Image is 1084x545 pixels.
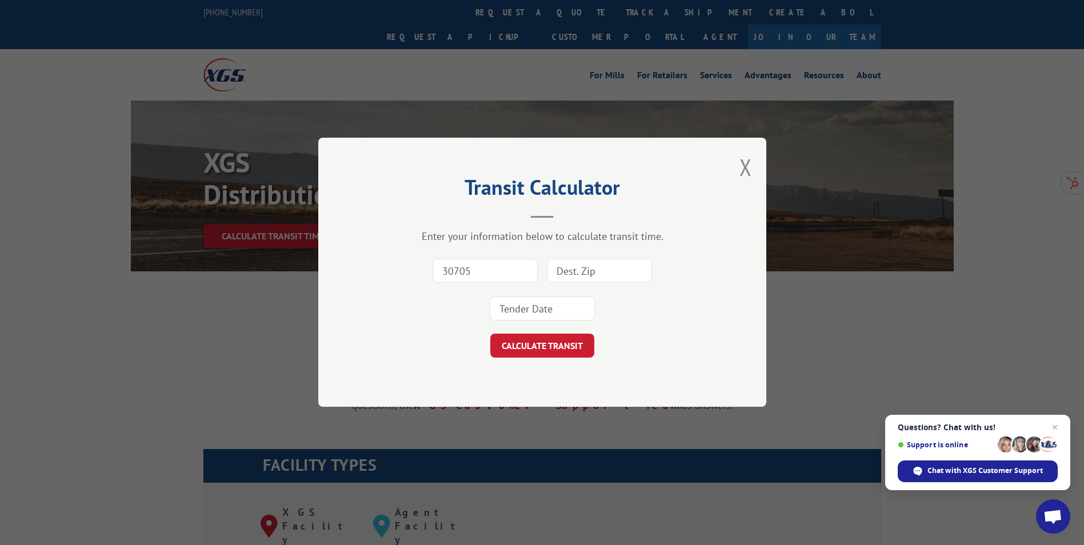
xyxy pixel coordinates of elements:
[375,179,709,201] h2: Transit Calculator
[547,259,652,283] input: Dest. Zip
[898,423,1058,432] span: Questions? Chat with us!
[898,460,1058,482] div: Chat with XGS Customer Support
[490,334,594,358] button: CALCULATE TRANSIT
[898,440,994,449] span: Support is online
[375,230,709,243] div: Enter your information below to calculate transit time.
[1048,420,1062,434] span: Close chat
[927,466,1043,476] span: Chat with XGS Customer Support
[433,259,538,283] input: Origin Zip
[1036,499,1070,534] div: Open chat
[490,297,595,321] input: Tender Date
[739,152,752,182] button: Close modal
